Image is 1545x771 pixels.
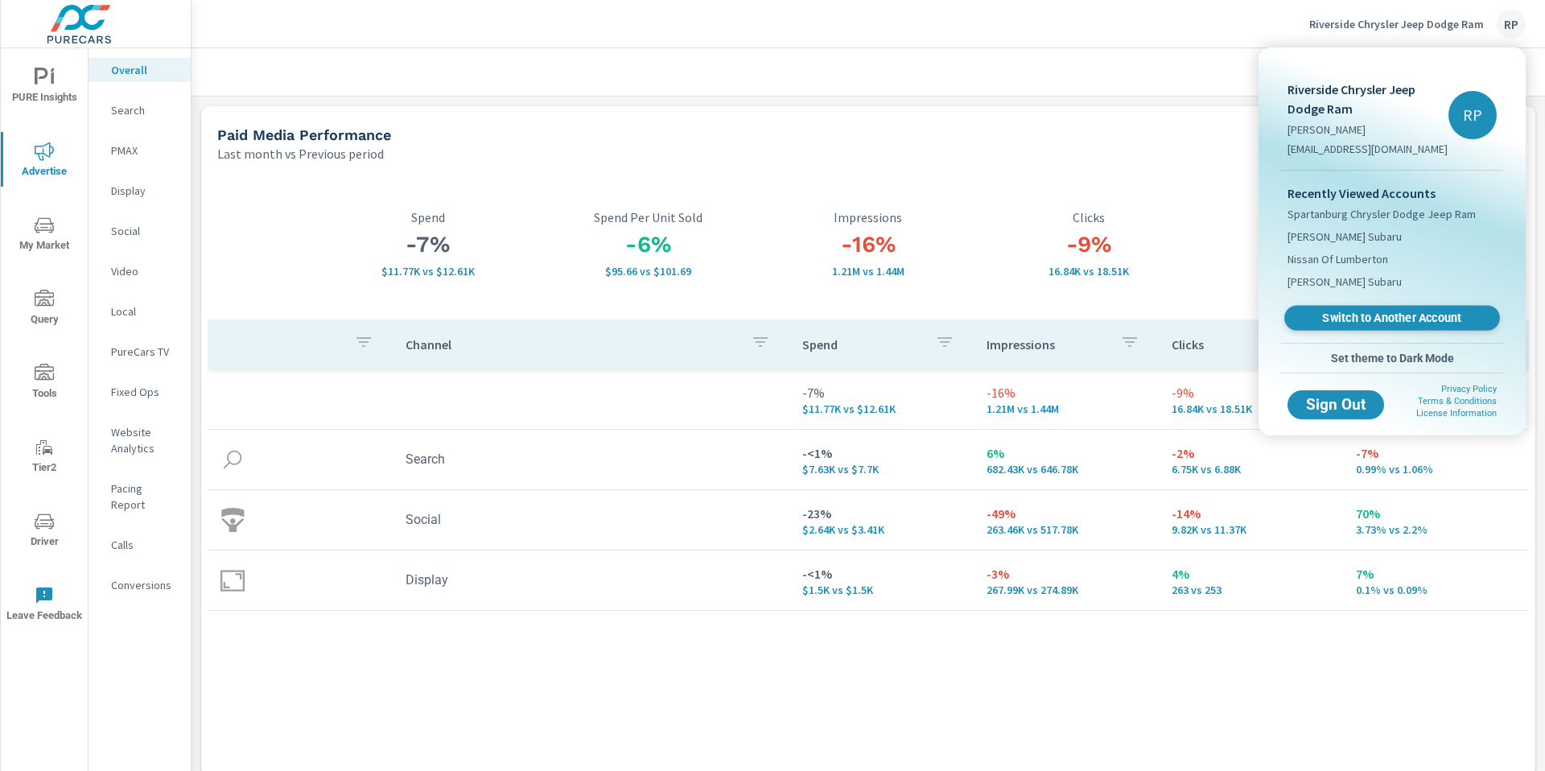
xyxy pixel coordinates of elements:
[1287,390,1384,419] button: Sign Out
[1416,408,1497,418] a: License Information
[1287,206,1476,222] span: Spartanburg Chrysler Dodge Jeep Ram
[1287,229,1402,245] span: [PERSON_NAME] Subaru
[1287,183,1497,203] p: Recently Viewed Accounts
[1287,251,1388,267] span: Nissan Of Lumberton
[1287,80,1448,118] p: Riverside Chrysler Jeep Dodge Ram
[1441,384,1497,394] a: Privacy Policy
[1293,311,1490,326] span: Switch to Another Account
[1284,306,1500,331] a: Switch to Another Account
[1300,398,1371,412] span: Sign Out
[1281,344,1503,373] button: Set theme to Dark Mode
[1418,396,1497,406] a: Terms & Conditions
[1448,91,1497,139] div: RP
[1287,141,1448,157] p: [EMAIL_ADDRESS][DOMAIN_NAME]
[1287,351,1497,365] span: Set theme to Dark Mode
[1287,122,1448,138] p: [PERSON_NAME]
[1287,274,1402,290] span: [PERSON_NAME] Subaru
